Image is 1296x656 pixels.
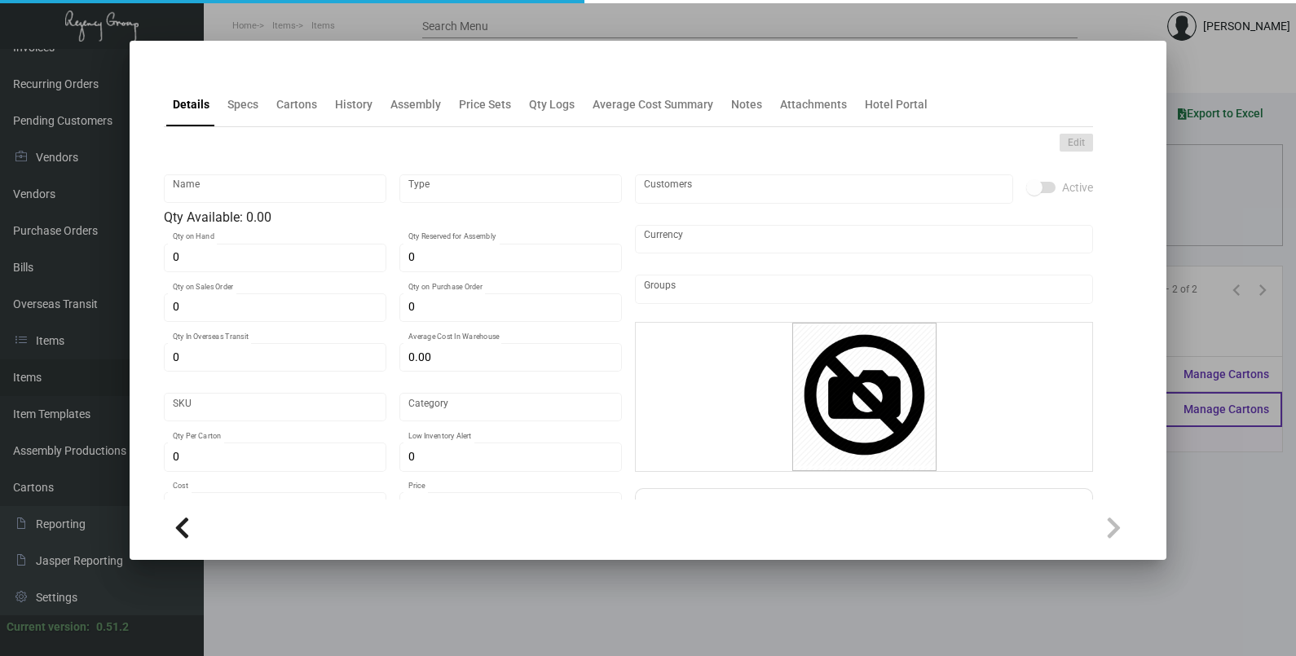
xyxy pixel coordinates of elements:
[644,283,1085,296] input: Add new..
[644,183,1005,196] input: Add new..
[529,96,575,113] div: Qty Logs
[276,96,317,113] div: Cartons
[7,619,90,636] div: Current version:
[459,96,511,113] div: Price Sets
[780,96,847,113] div: Attachments
[164,208,622,227] div: Qty Available: 0.00
[593,96,713,113] div: Average Cost Summary
[96,619,129,636] div: 0.51.2
[1068,136,1085,150] span: Edit
[731,96,762,113] div: Notes
[865,96,928,113] div: Hotel Portal
[173,96,209,113] div: Details
[1060,134,1093,152] button: Edit
[335,96,372,113] div: History
[390,96,441,113] div: Assembly
[1062,178,1093,197] span: Active
[227,96,258,113] div: Specs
